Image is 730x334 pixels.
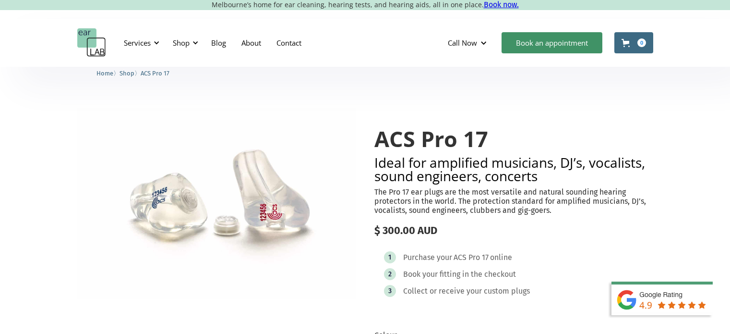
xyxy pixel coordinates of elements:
[403,286,530,296] div: Collect or receive your custom plugs
[388,254,391,261] div: 1
[490,253,512,262] div: online
[614,32,653,53] a: Open cart
[403,270,516,279] div: Book your fitting in the checkout
[77,108,356,299] img: ACS Pro 17
[120,68,134,77] a: Shop
[454,253,489,262] div: ACS Pro 17
[141,68,169,77] a: ACS Pro 17
[77,28,106,57] a: home
[388,271,392,278] div: 2
[374,156,653,183] h2: Ideal for amplified musicians, DJ’s, vocalists, sound engineers, concerts
[502,32,602,53] a: Book an appointment
[448,38,477,48] div: Call Now
[374,187,653,215] p: The Pro 17 ear plugs are the most versatile and natural sounding hearing protectors in the world....
[96,70,113,77] span: Home
[374,127,653,151] h1: ACS Pro 17
[269,29,309,57] a: Contact
[118,28,162,57] div: Services
[167,28,201,57] div: Shop
[388,287,392,295] div: 3
[374,224,653,237] div: $ 300.00 AUD
[96,68,113,77] a: Home
[203,29,234,57] a: Blog
[124,38,151,48] div: Services
[403,253,452,262] div: Purchase your
[440,28,497,57] div: Call Now
[173,38,190,48] div: Shop
[77,108,356,299] a: open lightbox
[120,70,134,77] span: Shop
[637,38,646,47] div: 0
[120,68,141,78] li: 〉
[141,70,169,77] span: ACS Pro 17
[96,68,120,78] li: 〉
[234,29,269,57] a: About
